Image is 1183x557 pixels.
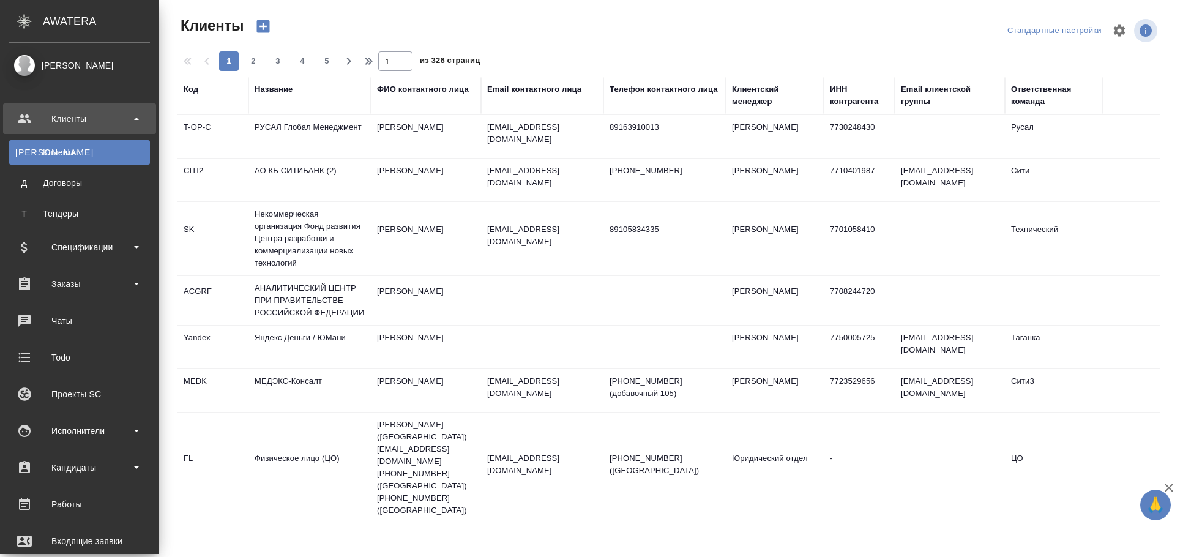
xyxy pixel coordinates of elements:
td: Яндекс Деньги / ЮМани [248,326,371,368]
div: Договоры [15,177,144,189]
button: 2 [244,51,263,71]
div: Телефон контактного лица [610,83,718,95]
button: 4 [293,51,312,71]
td: 7750005725 [824,326,895,368]
div: Клиентский менеджер [732,83,818,108]
a: ДДоговоры [9,171,150,195]
div: Название [255,83,293,95]
td: АНАЛИТИЧЕСКИЙ ЦЕНТР ПРИ ПРАВИТЕЛЬСТВЕ РОССИЙСКОЙ ФЕДЕРАЦИИ [248,276,371,325]
td: [PERSON_NAME] ([GEOGRAPHIC_DATA]) [EMAIL_ADDRESS][DOMAIN_NAME] [PHONE_NUMBER] ([GEOGRAPHIC_DATA])... [371,413,481,523]
td: [EMAIL_ADDRESS][DOMAIN_NAME] [895,369,1005,412]
td: [EMAIL_ADDRESS][DOMAIN_NAME] [895,159,1005,201]
div: ФИО контактного лица [377,83,469,95]
td: ЦО [1005,446,1103,489]
td: Некоммерческая организация Фонд развития Центра разработки и коммерциализации новых технологий [248,202,371,275]
div: Проекты SC [9,385,150,403]
div: Email контактного лица [487,83,581,95]
td: CITI2 [177,159,248,201]
button: 5 [317,51,337,71]
button: 🙏 [1140,490,1171,520]
td: Сити3 [1005,369,1103,412]
td: АО КБ СИТИБАНК (2) [248,159,371,201]
td: Yandex [177,326,248,368]
p: 89163910013 [610,121,720,133]
td: [PERSON_NAME] [726,326,824,368]
td: 7708244720 [824,279,895,322]
a: Чаты [3,305,156,336]
td: 7730248430 [824,115,895,158]
div: AWATERA [43,9,159,34]
span: 4 [293,55,312,67]
span: 5 [317,55,337,67]
div: Клиенты [15,146,144,159]
span: Настроить таблицу [1105,16,1134,45]
td: [PERSON_NAME] [371,279,481,322]
p: [EMAIL_ADDRESS][DOMAIN_NAME] [487,223,597,248]
div: Тендеры [15,207,144,220]
div: Спецификации [9,238,150,256]
td: [PERSON_NAME] [726,279,824,322]
td: [PERSON_NAME] [726,217,824,260]
div: Чаты [9,312,150,330]
span: из 326 страниц [420,53,480,71]
button: 3 [268,51,288,71]
div: Email клиентской группы [901,83,999,108]
td: [PERSON_NAME] [726,159,824,201]
p: [PHONE_NUMBER] ([GEOGRAPHIC_DATA]) [610,452,720,477]
td: РУСАЛ Глобал Менеджмент [248,115,371,158]
span: 🙏 [1145,492,1166,518]
span: Посмотреть информацию [1134,19,1160,42]
td: - [824,446,895,489]
td: Физическое лицо (ЦО) [248,446,371,489]
td: МЕДЭКС-Консалт [248,369,371,412]
div: Исполнители [9,422,150,440]
a: Todo [3,342,156,373]
p: [EMAIL_ADDRESS][DOMAIN_NAME] [487,165,597,189]
td: [PERSON_NAME] [726,115,824,158]
div: Todo [9,348,150,367]
td: SK [177,217,248,260]
p: [EMAIL_ADDRESS][DOMAIN_NAME] [487,121,597,146]
td: MEDK [177,369,248,412]
td: 7710401987 [824,159,895,201]
td: FL [177,446,248,489]
div: Заказы [9,275,150,293]
button: Создать [248,16,278,37]
div: Клиенты [9,110,150,128]
a: [PERSON_NAME]Клиенты [9,140,150,165]
p: [PHONE_NUMBER] [610,165,720,177]
div: [PERSON_NAME] [9,59,150,72]
div: Код [184,83,198,95]
td: Юридический отдел [726,446,824,489]
td: 7701058410 [824,217,895,260]
td: [PERSON_NAME] [726,369,824,412]
td: T-OP-C [177,115,248,158]
a: Входящие заявки [3,526,156,556]
td: [PERSON_NAME] [371,217,481,260]
div: Ответственная команда [1011,83,1097,108]
div: Работы [9,495,150,514]
td: Русал [1005,115,1103,158]
div: Входящие заявки [9,532,150,550]
span: Клиенты [177,16,244,36]
div: Кандидаты [9,458,150,477]
a: Проекты SC [3,379,156,409]
p: [EMAIL_ADDRESS][DOMAIN_NAME] [487,375,597,400]
div: ИНН контрагента [830,83,889,108]
p: 89105834335 [610,223,720,236]
td: [EMAIL_ADDRESS][DOMAIN_NAME] [895,326,1005,368]
td: 7723529656 [824,369,895,412]
td: Сити [1005,159,1103,201]
span: 3 [268,55,288,67]
p: [PHONE_NUMBER] (добавочный 105) [610,375,720,400]
td: [PERSON_NAME] [371,115,481,158]
td: ACGRF [177,279,248,322]
a: Работы [3,489,156,520]
td: [PERSON_NAME] [371,326,481,368]
td: Таганка [1005,326,1103,368]
td: [PERSON_NAME] [371,369,481,412]
td: [PERSON_NAME] [371,159,481,201]
div: split button [1004,21,1105,40]
td: Технический [1005,217,1103,260]
a: ТТендеры [9,201,150,226]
